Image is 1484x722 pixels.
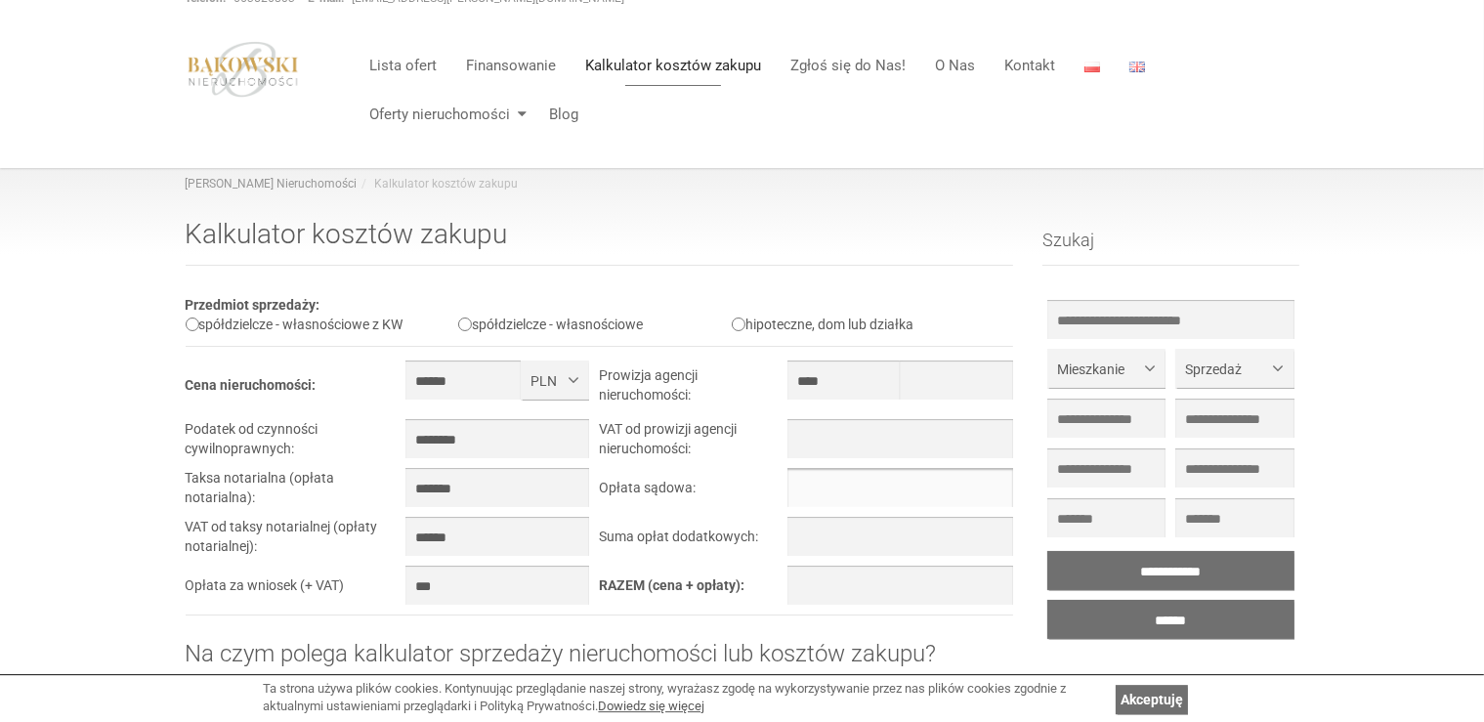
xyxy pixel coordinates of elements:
a: Lista ofert [355,46,451,85]
b: Cena nieruchomości: [186,377,317,393]
h2: Na czym polega kalkulator sprzedaży nieruchomości lub kosztów zakupu? [186,641,1014,682]
button: PLN [521,361,589,400]
input: hipoteczne, dom lub działka [732,318,745,331]
td: Opłata za wniosek (+ VAT) [186,566,406,615]
h3: Szukaj [1042,231,1299,266]
span: PLN [530,371,565,391]
img: Polski [1084,62,1100,72]
h1: Kalkulator kosztów zakupu [186,220,1014,266]
label: spółdzielcze - własnościowe z KW [186,317,403,332]
td: Opłata sądowa: [599,468,786,517]
a: O Nas [920,46,990,85]
button: Sprzedaż [1175,349,1293,388]
b: RAZEM (cena + opłaty): [599,577,744,593]
span: Mieszkanie [1057,360,1141,379]
a: Finansowanie [451,46,571,85]
span: Sprzedaż [1185,360,1269,379]
a: Kalkulator kosztów zakupu [571,46,776,85]
label: spółdzielcze - własnościowe [458,317,643,332]
a: Akceptuję [1116,685,1188,714]
td: Suma opłat dodatkowych: [599,517,786,566]
li: Kalkulator kosztów zakupu [358,176,519,192]
input: spółdzielcze - własnościowe [458,318,472,331]
a: Oferty nieruchomości [355,95,534,134]
td: Taksa notarialna (opłata notarialna): [186,468,406,517]
a: Blog [534,95,578,134]
div: Ta strona używa plików cookies. Kontynuując przeglądanie naszej strony, wyrażasz zgodę na wykorzy... [264,680,1106,716]
button: Mieszkanie [1047,349,1166,388]
a: Dowiedz się więcej [599,699,705,713]
td: Podatek od czynności cywilnoprawnych: [186,419,406,468]
a: Zgłoś się do Nas! [776,46,920,85]
b: Przedmiot sprzedaży: [186,297,320,313]
td: Prowizja agencji nieruchomości: [599,361,786,419]
td: VAT od prowizji agencji nieruchomości: [599,419,786,468]
input: spółdzielcze - własnościowe z KW [186,318,199,331]
td: VAT od taksy notarialnej (opłaty notarialnej): [186,517,406,566]
label: hipoteczne, dom lub działka [732,317,913,332]
img: English [1129,62,1145,72]
a: [PERSON_NAME] Nieruchomości [186,177,358,191]
img: logo [186,41,301,98]
a: Kontakt [990,46,1070,85]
